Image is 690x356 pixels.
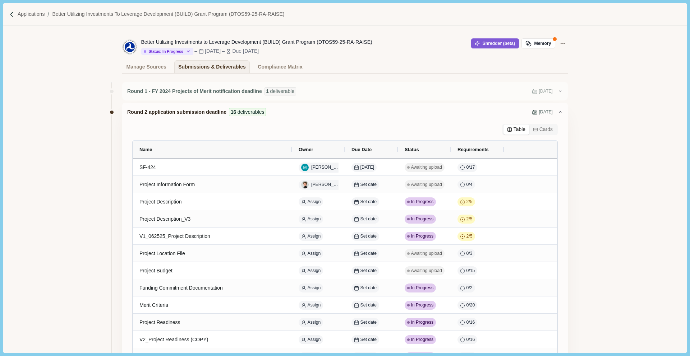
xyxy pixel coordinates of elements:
[308,337,321,343] span: Assign
[351,266,379,275] button: Set date
[471,38,519,48] button: Shredder (beta)
[529,125,557,135] button: Cards
[558,38,568,48] button: Application Actions
[299,215,323,224] button: Assign
[52,10,284,18] p: Better Utilizing Investments to Leverage Development (BUILD) Grant Program (DTOS59-25-RA-RAISE)
[308,302,321,309] span: Assign
[174,60,250,73] a: Submissions & Deliverables
[466,182,473,188] span: 0 / 4
[351,232,379,241] button: Set date
[466,216,473,222] span: 2 / 5
[521,38,555,48] button: Memory
[411,285,434,291] span: In Progress
[299,197,323,206] button: Assign
[308,285,321,291] span: Assign
[411,337,434,343] span: In Progress
[308,268,321,274] span: Assign
[411,199,434,205] span: In Progress
[405,147,419,152] span: Status
[232,47,259,55] div: Due [DATE]
[308,319,321,326] span: Assign
[411,233,434,240] span: In Progress
[466,319,475,326] span: 0 / 16
[311,182,340,188] span: [PERSON_NAME]
[360,285,377,291] span: Set date
[141,48,193,55] button: Status: In Progress
[9,11,15,18] img: Forward slash icon
[354,164,374,171] span: [DATE]
[360,216,377,222] span: Set date
[308,199,321,205] span: Assign
[351,249,379,258] button: Set date
[360,233,377,240] span: Set date
[266,88,269,95] span: 1
[466,233,473,240] span: 2 / 5
[139,315,286,329] div: Project Readiness
[299,284,323,292] button: Assign
[299,163,342,173] button: Megan R[PERSON_NAME]
[127,88,262,95] span: Round 1 - FY 2024 Projects of Merit notification deadline
[308,216,321,222] span: Assign
[299,335,323,344] button: Assign
[308,250,321,257] span: Assign
[466,199,473,205] span: 2 / 5
[139,195,286,209] div: Project Description
[139,247,286,261] div: Project Location File
[139,160,286,174] div: SF-424
[299,318,323,327] button: Assign
[299,249,323,258] button: Assign
[539,88,553,95] span: [DATE]
[411,319,434,326] span: In Progress
[351,180,379,189] button: Set date
[411,216,434,222] span: In Progress
[457,147,489,152] span: Requirements
[466,164,475,171] span: 0 / 17
[411,268,442,274] span: Awaiting upload
[360,302,377,309] span: Set date
[360,250,377,257] span: Set date
[205,47,221,55] div: [DATE]
[351,335,379,344] button: Set date
[254,60,307,73] a: Compliance Matrix
[299,301,323,310] button: Assign
[360,268,377,274] span: Set date
[411,182,442,188] span: Awaiting upload
[360,319,377,326] span: Set date
[299,147,313,152] span: Owner
[301,164,309,171] img: Megan R
[139,178,286,192] div: Project Information Form
[308,233,321,240] span: Assign
[301,181,309,188] img: Helena Merk
[351,163,377,172] button: [DATE]
[123,40,137,54] img: 1654794644197-seal_us_dot_8.png
[351,197,379,206] button: Set date
[139,333,286,347] div: V2_Project Readiness (COPY)
[194,47,197,55] div: –
[351,284,379,292] button: Set date
[139,298,286,312] div: Merit Criteria
[139,147,152,152] span: Name
[139,281,286,295] div: Funding Commitment Documentation
[466,302,475,309] span: 0 / 20
[122,60,170,73] a: Manage Sources
[18,10,45,18] p: Applications
[299,232,323,241] button: Assign
[270,88,295,95] span: deliverable
[258,61,302,73] div: Compliance Matrix
[141,38,372,46] div: Better Utilizing Investments to Leverage Development (BUILD) Grant Program (DTOS59-25-RA-RAISE)
[351,318,379,327] button: Set date
[178,61,246,73] div: Submissions & Deliverables
[360,182,377,188] span: Set date
[144,49,183,54] div: Status: In Progress
[139,212,286,226] div: Project Description_V3
[126,61,166,73] div: Manage Sources
[238,108,264,116] span: deliverables
[360,199,377,205] span: Set date
[360,337,377,343] span: Set date
[45,11,52,18] img: Forward slash icon
[139,229,286,243] div: V1_062525_Project Description
[299,266,323,275] button: Assign
[503,125,529,135] button: Table
[311,164,340,171] span: [PERSON_NAME]
[411,250,442,257] span: Awaiting upload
